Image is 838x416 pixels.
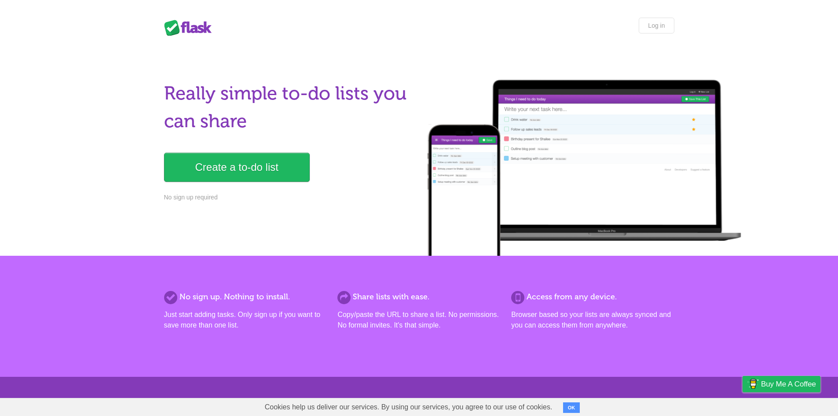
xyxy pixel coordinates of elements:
[743,376,820,392] a: Buy me a coffee
[761,376,816,392] span: Buy me a coffee
[164,291,327,303] h2: No sign up. Nothing to install.
[511,309,674,331] p: Browser based so your lists are always synced and you can access them from anywhere.
[511,291,674,303] h2: Access from any device.
[164,80,414,135] h1: Really simple to-do lists you can share
[639,18,674,33] a: Log in
[164,153,310,182] a: Create a to-do list
[563,402,580,413] button: OK
[164,193,414,202] p: No sign up required
[164,309,327,331] p: Just start adding tasks. Only sign up if you want to save more than one list.
[747,376,759,391] img: Buy me a coffee
[256,398,561,416] span: Cookies help us deliver our services. By using our services, you agree to our use of cookies.
[337,291,500,303] h2: Share lists with ease.
[337,309,500,331] p: Copy/paste the URL to share a list. No permissions. No formal invites. It's that simple.
[164,20,217,36] div: Flask Lists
